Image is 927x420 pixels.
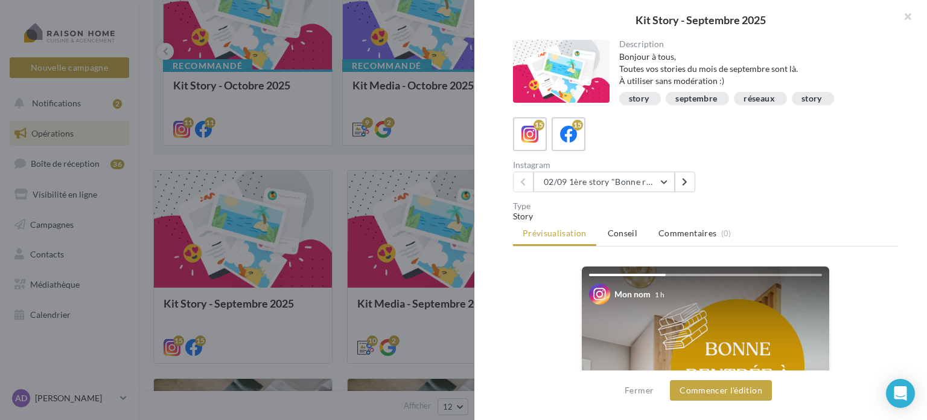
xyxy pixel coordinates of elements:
div: Type [513,202,898,210]
div: Story [513,210,898,222]
div: story [801,94,822,103]
button: Fermer [620,383,658,398]
div: Mon nom [614,288,651,300]
div: Description [619,40,889,48]
div: Kit Story - Septembre 2025 [494,15,908,25]
div: 15 [534,120,544,131]
span: Conseil [608,228,637,238]
div: story [629,94,649,103]
div: septembre [675,94,717,103]
div: 15 [572,120,583,131]
span: Commentaires [658,227,716,239]
button: Commencer l'édition [670,380,772,401]
div: réseaux [744,94,774,103]
button: 02/09 1ère story "Bonne rentrée" [534,172,675,192]
div: Instagram [513,161,701,169]
div: Open Intercom Messenger [886,379,915,408]
div: Bonjour à tous, Toutes vos stories du mois de septembre sont là. À utiliser sans modération :) [619,51,889,87]
div: 1 h [655,289,664,300]
span: (0) [721,228,731,238]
